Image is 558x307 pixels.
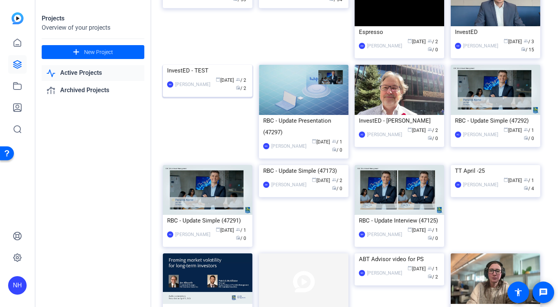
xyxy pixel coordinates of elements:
[408,266,412,270] span: calendar_today
[408,227,412,232] span: calendar_today
[263,182,269,188] div: JW
[71,47,81,57] mat-icon: add
[504,178,522,183] span: [DATE]
[216,78,234,83] span: [DATE]
[263,165,344,177] div: RBC - Update Simple (47173)
[504,39,522,44] span: [DATE]
[524,177,528,182] span: group
[514,288,523,297] mat-icon: accessibility
[236,227,240,232] span: group
[521,47,526,51] span: radio
[359,253,440,265] div: ABT Advisor video for PS
[312,178,330,183] span: [DATE]
[408,228,426,233] span: [DATE]
[216,228,234,233] span: [DATE]
[408,39,412,43] span: calendar_today
[521,47,534,52] span: / 15
[455,132,461,138] div: AG
[408,127,412,132] span: calendar_today
[332,177,336,182] span: group
[524,127,528,132] span: group
[167,231,173,238] div: AG
[524,186,528,190] span: radio
[236,235,240,240] span: radio
[408,39,426,44] span: [DATE]
[236,228,246,233] span: / 1
[167,81,173,88] div: NH
[428,266,438,272] span: / 1
[42,83,144,98] a: Archived Projects
[428,274,432,278] span: radio
[455,165,536,177] div: TT April -25
[504,128,522,133] span: [DATE]
[524,39,528,43] span: group
[524,178,534,183] span: / 1
[367,131,402,138] div: [PERSON_NAME]
[428,228,438,233] span: / 1
[428,47,432,51] span: radio
[167,65,248,76] div: InvestED - TEST
[175,81,210,88] div: [PERSON_NAME]
[408,128,426,133] span: [DATE]
[263,143,269,149] div: NH
[271,142,306,150] div: [PERSON_NAME]
[42,14,144,23] div: Projects
[428,39,438,44] span: / 2
[463,131,498,138] div: [PERSON_NAME]
[428,227,432,232] span: group
[504,177,508,182] span: calendar_today
[332,178,342,183] span: / 2
[271,181,306,189] div: [PERSON_NAME]
[524,135,528,140] span: radio
[539,288,548,297] mat-icon: message
[359,26,440,38] div: Espresso
[359,43,365,49] div: AW
[524,136,534,141] span: / 0
[367,269,402,277] div: [PERSON_NAME]
[408,266,426,272] span: [DATE]
[332,147,342,153] span: / 0
[263,115,344,138] div: RBC - Update Presentation (47297)
[167,215,248,226] div: RBC - Update Simple (47291)
[504,39,508,43] span: calendar_today
[524,186,534,191] span: / 4
[428,235,432,240] span: radio
[332,139,336,143] span: group
[332,186,342,191] span: / 0
[455,115,536,127] div: RBC - Update Simple (47292)
[524,39,534,44] span: / 3
[216,77,220,82] span: calendar_today
[236,85,240,90] span: radio
[428,136,438,141] span: / 0
[359,215,440,226] div: RBC - Update Interview (47125)
[428,274,438,280] span: / 2
[84,48,113,56] span: New Project
[359,132,365,138] div: AG
[428,128,438,133] span: / 2
[312,139,316,143] span: calendar_today
[455,26,536,38] div: InvestED
[42,65,144,81] a: Active Projects
[455,182,461,188] div: JW
[42,23,144,32] div: Overview of your projects
[428,47,438,52] span: / 0
[428,266,432,270] span: group
[367,42,402,50] div: [PERSON_NAME]
[312,177,316,182] span: calendar_today
[359,115,440,127] div: InvestED - [PERSON_NAME]
[428,127,432,132] span: group
[332,147,336,152] span: radio
[42,45,144,59] button: New Project
[216,227,220,232] span: calendar_today
[12,12,24,24] img: blue-gradient.svg
[428,135,432,140] span: radio
[359,231,365,238] div: NH
[312,139,330,145] span: [DATE]
[359,270,365,276] div: NH
[236,78,246,83] span: / 2
[428,39,432,43] span: group
[524,128,534,133] span: / 1
[463,181,498,189] div: [PERSON_NAME]
[332,139,342,145] span: / 1
[175,231,210,238] div: [PERSON_NAME]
